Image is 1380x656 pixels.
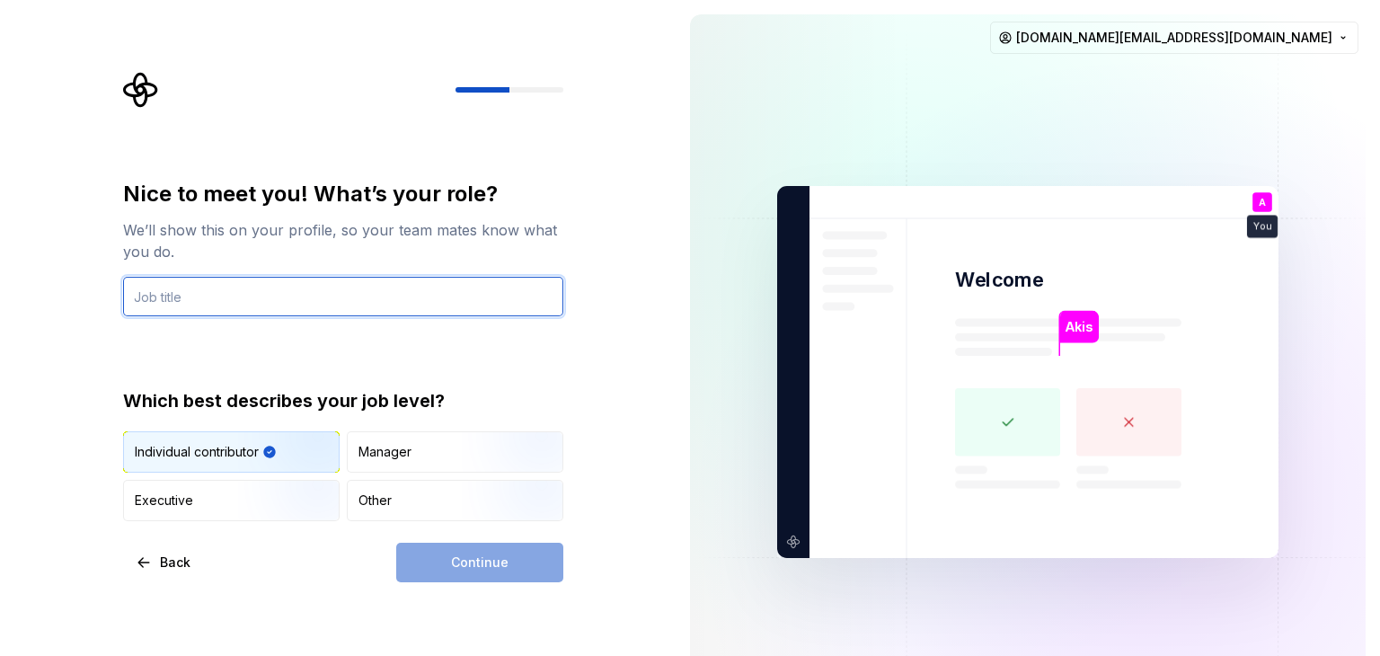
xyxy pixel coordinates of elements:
div: Which best describes your job level? [123,388,563,413]
p: A [1259,198,1266,208]
span: [DOMAIN_NAME][EMAIL_ADDRESS][DOMAIN_NAME] [1016,29,1332,47]
button: [DOMAIN_NAME][EMAIL_ADDRESS][DOMAIN_NAME] [990,22,1358,54]
input: Job title [123,277,563,316]
div: We’ll show this on your profile, so your team mates know what you do. [123,219,563,262]
p: Akis [1065,317,1092,337]
div: Nice to meet you! What’s your role? [123,180,563,208]
p: You [1253,222,1271,232]
button: Back [123,543,206,582]
div: Executive [135,492,193,510]
div: Individual contributor [135,443,259,461]
span: Back [160,554,190,572]
svg: Supernova Logo [123,72,159,108]
p: Welcome [955,267,1043,293]
div: Other [358,492,392,510]
div: Manager [358,443,411,461]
